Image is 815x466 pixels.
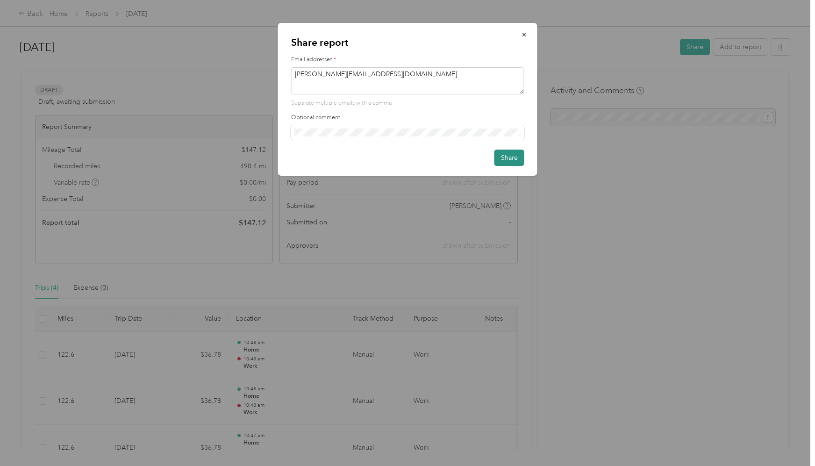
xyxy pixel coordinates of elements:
button: Share [494,150,524,166]
p: Share report [291,36,524,49]
textarea: [PERSON_NAME][EMAIL_ADDRESS][DOMAIN_NAME] [291,67,524,94]
p: Separate multiple emails with a comma [291,99,524,108]
label: Optional comment [291,114,524,122]
iframe: Everlance-gr Chat Button Frame [763,414,815,466]
label: Email addresses [291,56,524,64]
